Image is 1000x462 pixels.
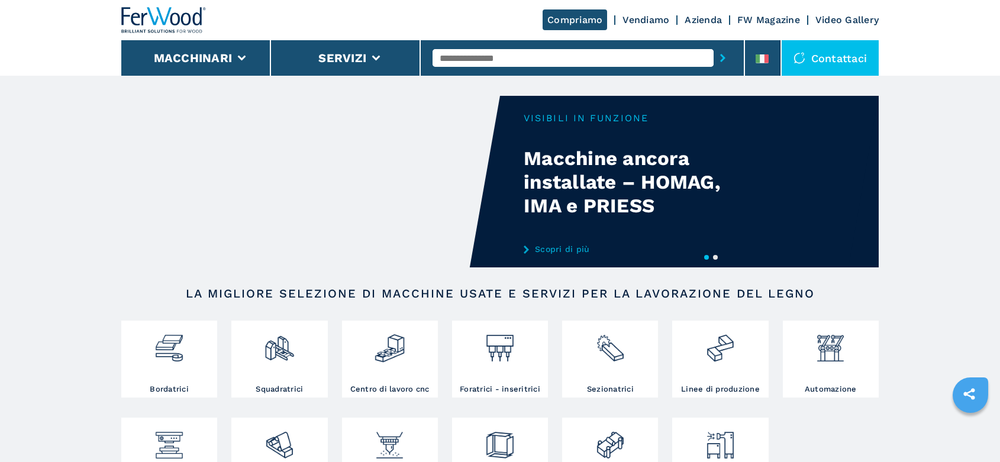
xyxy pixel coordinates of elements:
a: Centro di lavoro cnc [342,321,438,398]
h3: Squadratrici [256,384,303,395]
a: Linee di produzione [672,321,768,398]
img: squadratrici_2.png [264,324,295,364]
h3: Automazione [805,384,857,395]
video: Your browser does not support the video tag. [121,96,500,267]
img: linee_di_produzione_2.png [705,324,736,364]
img: aspirazione_1.png [705,421,736,461]
img: foratrici_inseritrici_2.png [484,324,515,364]
img: montaggio_imballaggio_2.png [484,421,515,461]
img: lavorazione_porte_finestre_2.png [595,421,626,461]
img: sezionatrici_2.png [595,324,626,364]
a: Azienda [685,14,722,25]
a: Sezionatrici [562,321,658,398]
a: Automazione [783,321,879,398]
a: Foratrici - inseritrici [452,321,548,398]
h3: Linee di produzione [681,384,760,395]
h2: LA MIGLIORE SELEZIONE DI MACCHINE USATE E SERVIZI PER LA LAVORAZIONE DEL LEGNO [159,286,841,301]
img: automazione.png [815,324,846,364]
a: sharethis [954,379,984,409]
button: Servizi [318,51,366,65]
button: 2 [713,255,718,260]
a: Compriamo [543,9,607,30]
img: Contattaci [793,52,805,64]
img: bordatrici_1.png [153,324,185,364]
button: 1 [704,255,709,260]
img: pressa-strettoia.png [153,421,185,461]
button: submit-button [714,44,732,72]
div: Contattaci [782,40,879,76]
img: verniciatura_1.png [374,421,405,461]
img: centro_di_lavoro_cnc_2.png [374,324,405,364]
h3: Centro di lavoro cnc [350,384,430,395]
img: levigatrici_2.png [264,421,295,461]
a: Bordatrici [121,321,217,398]
a: FW Magazine [737,14,800,25]
a: Squadratrici [231,321,327,398]
h3: Sezionatrici [587,384,634,395]
button: Macchinari [154,51,233,65]
h3: Bordatrici [150,384,189,395]
a: Vendiamo [622,14,669,25]
a: Scopri di più [524,244,756,254]
img: Ferwood [121,7,207,33]
h3: Foratrici - inseritrici [460,384,540,395]
a: Video Gallery [815,14,879,25]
